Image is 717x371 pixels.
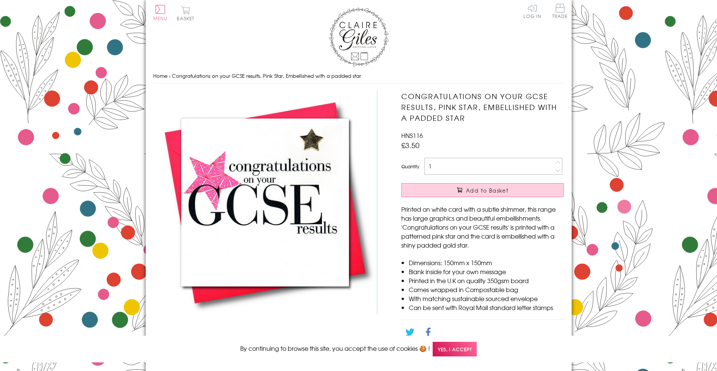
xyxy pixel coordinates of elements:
li: Dimensions: 150mm x 150mm [409,258,564,267]
button: Add to Basket [401,183,564,197]
button: Menu [153,5,168,21]
a: Trade [552,4,568,20]
li: Printed in the U.K on quality 350gsm board [409,276,564,285]
span: Add to Basket [466,187,509,194]
span: › [169,72,170,79]
li: Can be sent with Royal Mail standard letter stamps [409,303,564,312]
nav: breadcrumbs [153,68,564,84]
li: Comes wrapped in Compostable bag [409,285,564,294]
h1: Congratulations on your GCSE results, Pink Star, Embellished with a padded star [401,91,564,123]
button: Basket [176,6,196,21]
li: With matching sustainable sourced envelope [409,294,564,303]
label: Quantity [401,163,419,170]
a: Log In [523,4,541,18]
span: Menu [153,15,168,22]
li: Blank inside for your own message [409,267,564,276]
a: Home [153,72,167,79]
span: £3.50 [401,140,420,150]
span: Congratulations on your GCSE results, Pink Star, Embellished with a padded star [172,72,361,79]
span: Yes, I accept [433,342,477,356]
img: Claire Giles Greetings Cards [329,7,389,67]
p: Printed on white card with a subtle shimmer, this range has large graphics and beautiful embellis... [401,205,564,249]
img: Congratulations on your GCSE results, Pink Star, Embellished with a padded star [153,91,377,315]
span: HNS116 [401,131,423,140]
span: Trade [552,4,568,18]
